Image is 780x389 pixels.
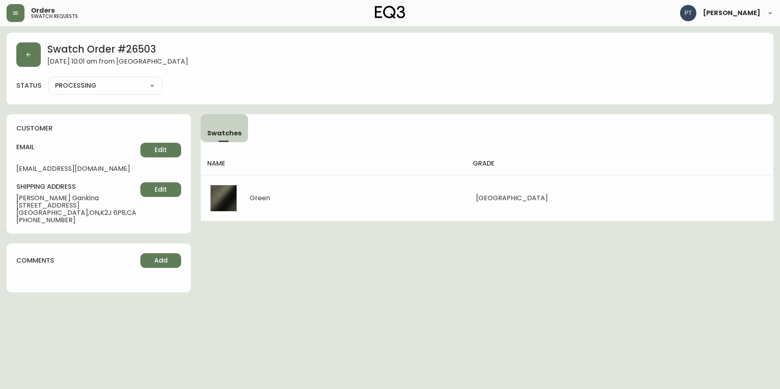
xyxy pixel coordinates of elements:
[476,193,548,203] span: [GEOGRAPHIC_DATA]
[31,7,55,14] span: Orders
[16,81,42,90] label: status
[47,42,188,58] h2: Swatch Order # 26503
[154,256,168,265] span: Add
[140,182,181,197] button: Edit
[207,159,460,168] h4: name
[16,202,140,209] span: [STREET_ADDRESS]
[16,143,140,152] h4: email
[155,185,167,194] span: Edit
[16,165,140,172] span: [EMAIL_ADDRESS][DOMAIN_NAME]
[473,159,767,168] h4: grade
[375,6,405,19] img: logo
[47,58,188,67] span: [DATE] 10:01 am from [GEOGRAPHIC_DATA]
[16,124,181,133] h4: customer
[207,129,242,137] span: Swatches
[703,10,760,16] span: [PERSON_NAME]
[140,143,181,157] button: Edit
[16,256,54,265] h4: comments
[16,217,140,224] span: [PHONE_NUMBER]
[16,194,140,202] span: [PERSON_NAME] Gankina
[250,194,270,202] div: Green
[31,14,78,19] h5: swatch requests
[680,5,696,21] img: 986dcd8e1aab7847125929f325458823
[16,209,140,217] span: [GEOGRAPHIC_DATA] , ON , K2J 6P8 , CA
[140,253,181,268] button: Add
[155,146,167,155] span: Edit
[16,182,140,191] h4: shipping address
[211,185,237,211] img: 3ad76806-227f-4bfd-8e96-d447ebe7fee8.jpg-thumb.jpg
